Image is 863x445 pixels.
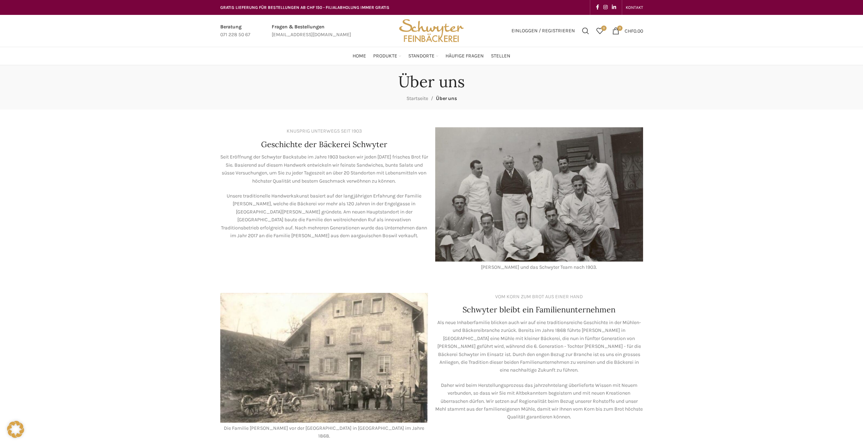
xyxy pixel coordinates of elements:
[435,382,643,421] p: Daher wird beim Herstellungsprozess das jahrzehntelang überlieferte Wissen mit Neuem verbunden, s...
[220,23,250,39] a: Infobox link
[373,49,401,63] a: Produkte
[463,304,615,315] h4: Schwyter bleibt ein Familienunternehmen
[579,24,593,38] a: Suchen
[495,293,583,301] div: VOM KORN ZUM BROT AUS EINER HAND
[508,24,579,38] a: Einloggen / Registrieren
[398,72,465,91] h1: Über uns
[435,319,643,374] p: Als neue Inhaberfamilie blicken auch wir auf eine traditionsreiche Geschichte in der Mühlen- und ...
[436,95,457,101] span: Über uns
[220,5,389,10] span: GRATIS LIEFERUNG FÜR BESTELLUNGEN AB CHF 150 - FILIALABHOLUNG IMMER GRATIS
[353,49,366,63] a: Home
[593,24,607,38] div: Meine Wunschliste
[610,2,618,12] a: Linkedin social link
[224,425,424,439] span: Die Familie [PERSON_NAME] vor der [GEOGRAPHIC_DATA] in [GEOGRAPHIC_DATA] im Jahre 1868.
[408,49,438,63] a: Standorte
[593,24,607,38] a: 0
[287,127,362,135] div: KNUSPRIG UNTERWEGS SEIT 1903
[491,53,510,60] span: Stellen
[406,95,428,101] a: Startseite
[220,192,428,240] p: Unsere traditionelle Handwerkskunst basiert auf der langjährigen Erfahrung der Familie [PERSON_NA...
[435,263,643,271] div: [PERSON_NAME] und das Schwyter Team nach 1903.
[511,28,575,33] span: Einloggen / Registrieren
[601,26,607,31] span: 0
[491,49,510,63] a: Stellen
[217,49,647,63] div: Main navigation
[626,0,643,15] a: KONTAKT
[601,2,610,12] a: Instagram social link
[220,153,428,185] p: Seit Eröffnung der Schwyter Backstube im Jahre 1903 backen wir jeden [DATE] frisches Brot für Sie...
[446,49,484,63] a: Häufige Fragen
[617,26,623,31] span: 0
[625,28,634,34] span: CHF
[609,24,647,38] a: 0 CHF0.00
[397,27,466,33] a: Site logo
[397,15,466,47] img: Bäckerei Schwyter
[622,0,647,15] div: Secondary navigation
[408,53,435,60] span: Standorte
[272,23,351,39] a: Infobox link
[261,139,387,150] h4: Geschichte der Bäckerei Schwyter
[446,53,484,60] span: Häufige Fragen
[373,53,397,60] span: Produkte
[626,5,643,10] span: KONTAKT
[625,28,643,34] bdi: 0.00
[594,2,601,12] a: Facebook social link
[353,53,366,60] span: Home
